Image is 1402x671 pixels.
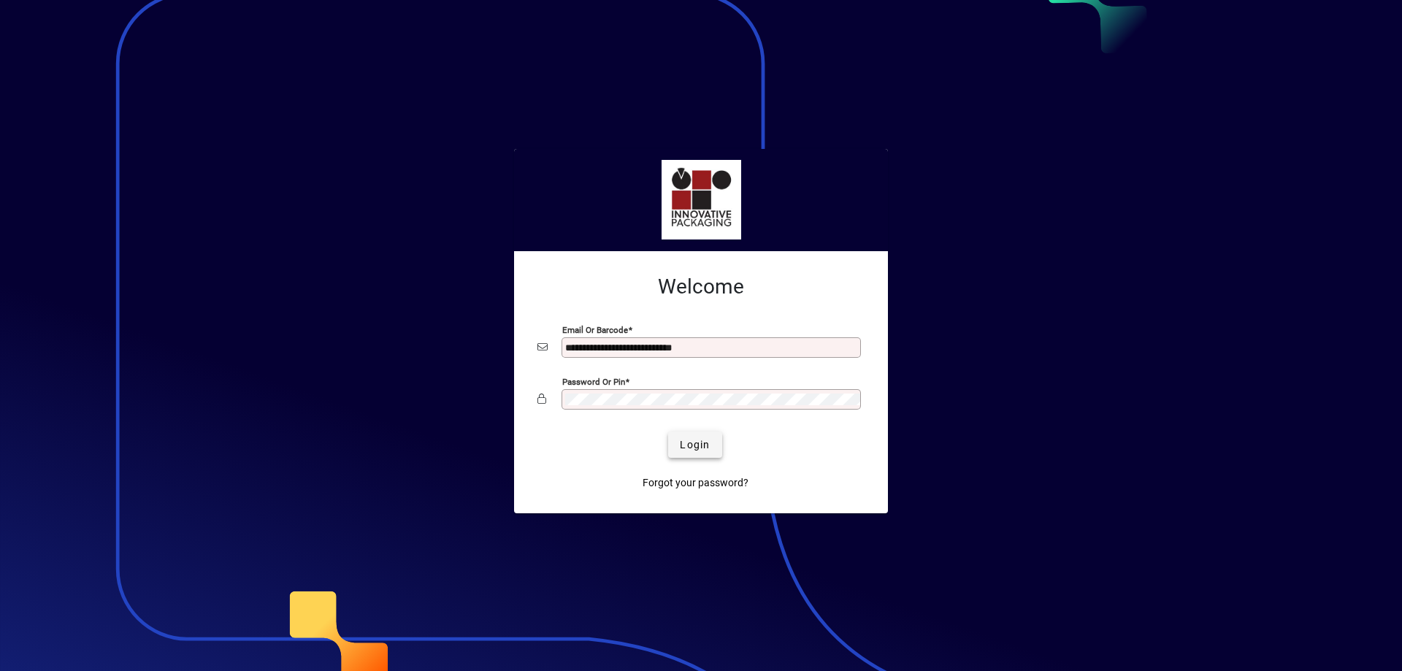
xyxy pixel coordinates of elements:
span: Forgot your password? [643,475,748,491]
mat-label: Email or Barcode [562,325,628,335]
a: Forgot your password? [637,469,754,496]
span: Login [680,437,710,453]
button: Login [668,432,721,458]
h2: Welcome [537,275,865,299]
mat-label: Password or Pin [562,377,625,387]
